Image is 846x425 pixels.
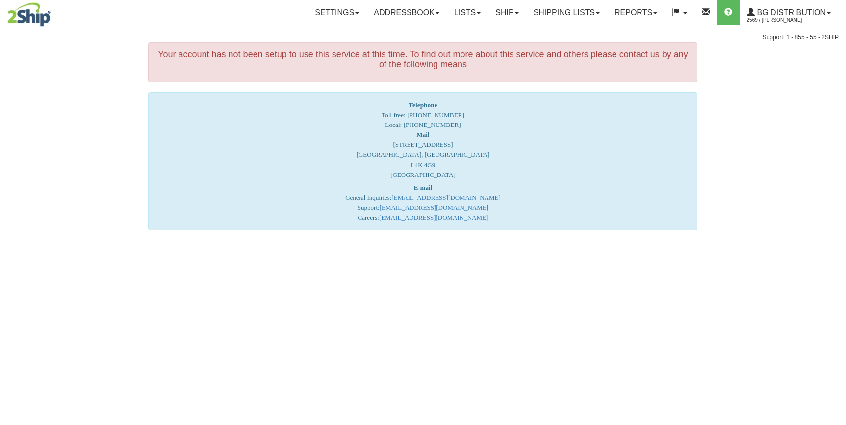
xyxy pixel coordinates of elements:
strong: Mail [416,131,429,138]
font: [STREET_ADDRESS] [GEOGRAPHIC_DATA], [GEOGRAPHIC_DATA] L4K 4G9 [GEOGRAPHIC_DATA] [357,131,490,178]
a: Settings [308,0,366,25]
a: [EMAIL_ADDRESS][DOMAIN_NAME] [380,204,488,211]
a: [EMAIL_ADDRESS][DOMAIN_NAME] [379,214,488,221]
iframe: chat widget [823,162,845,262]
span: BG Distribution [755,8,826,17]
span: Toll free: [PHONE_NUMBER] Local: [PHONE_NUMBER] [382,101,464,128]
strong: Telephone [409,101,437,109]
font: General Inquiries: Support: Careers: [345,184,501,222]
a: Addressbook [366,0,447,25]
img: logo2569.jpg [7,2,51,27]
a: Lists [447,0,488,25]
h4: Your account has not been setup to use this service at this time. To find out more about this ser... [156,50,690,70]
a: BG Distribution 2569 / [PERSON_NAME] [740,0,838,25]
strong: E-mail [414,184,433,191]
span: 2569 / [PERSON_NAME] [747,15,820,25]
a: [EMAIL_ADDRESS][DOMAIN_NAME] [391,194,500,201]
a: Reports [607,0,665,25]
a: Shipping lists [526,0,607,25]
div: Support: 1 - 855 - 55 - 2SHIP [7,33,839,42]
a: Ship [488,0,526,25]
